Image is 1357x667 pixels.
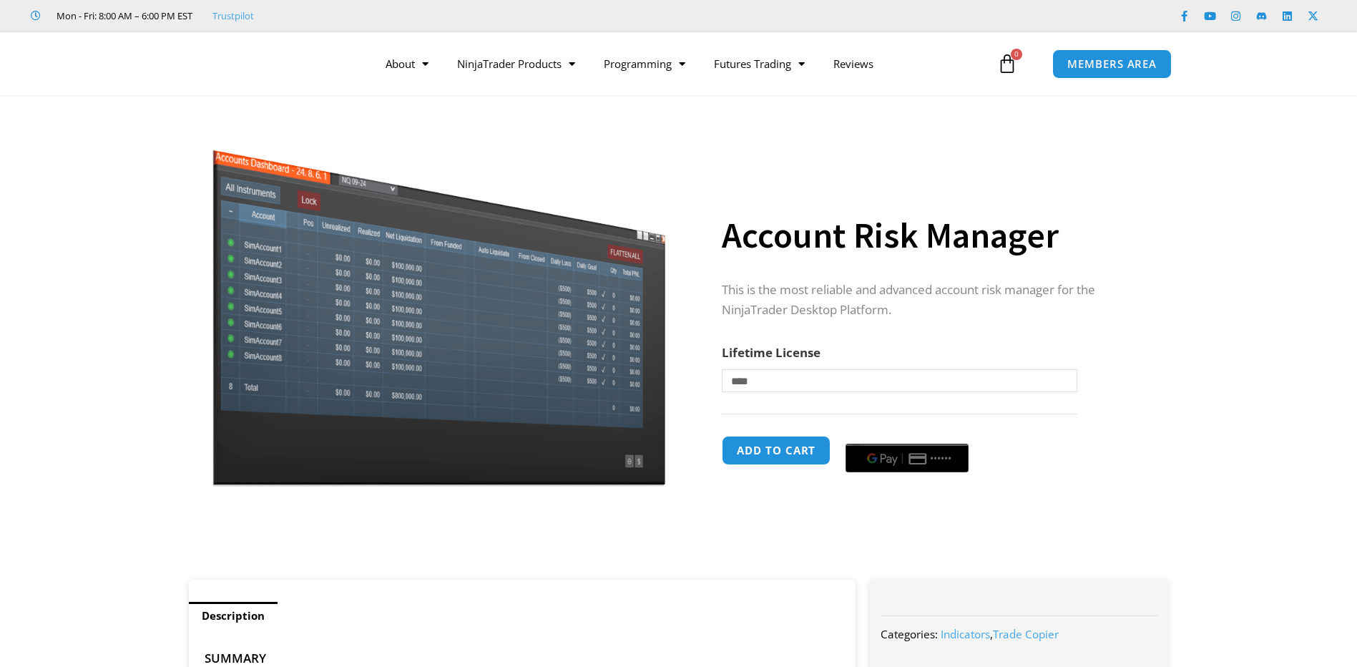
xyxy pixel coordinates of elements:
[881,627,938,641] span: Categories:
[931,454,952,464] text: ••••••
[209,120,669,487] img: Screenshot 2024-08-26 15462845454
[722,280,1140,321] p: This is the most reliable and advanced account risk manager for the NinjaTrader Desktop Platform.
[371,47,443,80] a: About
[53,7,192,24] span: Mon - Fri: 8:00 AM – 6:00 PM EST
[700,47,819,80] a: Futures Trading
[941,627,990,641] a: Indicators
[1067,59,1157,69] span: MEMBERS AREA
[722,344,820,361] label: Lifetime License
[722,210,1140,261] h1: Account Risk Manager
[843,434,971,435] iframe: Secure payment input frame
[589,47,700,80] a: Programming
[212,7,254,24] a: Trustpilot
[189,602,278,630] a: Description
[371,47,994,80] nav: Menu
[993,627,1059,641] a: Trade Copier
[976,43,1039,84] a: 0
[205,651,829,666] h4: Summary
[819,47,888,80] a: Reviews
[1011,49,1022,60] span: 0
[443,47,589,80] a: NinjaTrader Products
[166,38,320,89] img: LogoAI | Affordable Indicators – NinjaTrader
[722,436,831,465] button: Add to cart
[846,444,969,472] button: Buy with GPay
[1052,49,1172,79] a: MEMBERS AREA
[941,627,1059,641] span: ,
